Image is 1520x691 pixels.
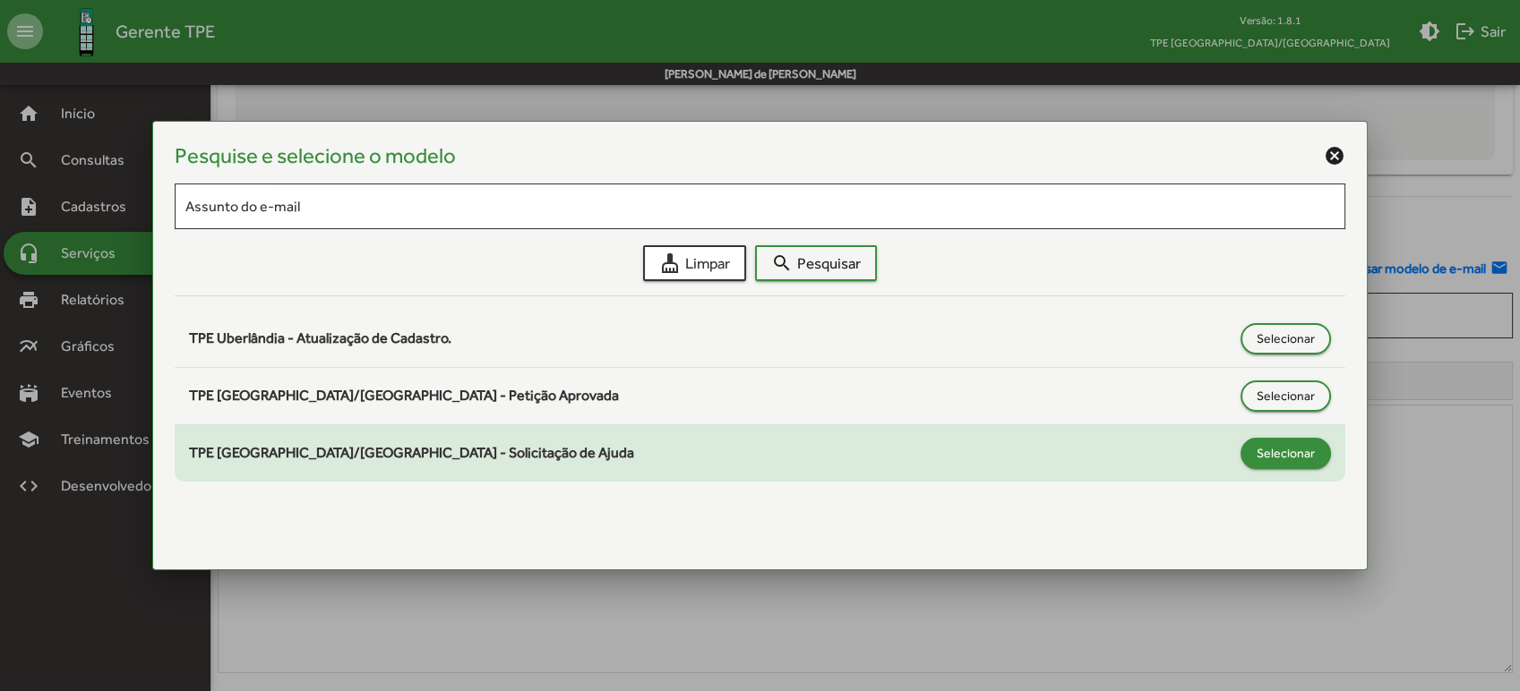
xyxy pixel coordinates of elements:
[189,387,619,404] span: TPE [GEOGRAPHIC_DATA]/[GEOGRAPHIC_DATA] - Petição Aprovada
[1241,323,1331,354] button: Selecionar
[771,252,793,274] mat-icon: search
[643,245,746,281] button: Limpar
[189,329,451,346] span: TPE Uberlândia - Atualização de Cadastro.
[1257,437,1315,469] span: Selecionar
[771,247,861,279] span: Pesquisar
[1257,380,1315,412] span: Selecionar
[189,444,634,461] span: TPE [GEOGRAPHIC_DATA]/[GEOGRAPHIC_DATA] - Solicitação de Ajuda
[1324,145,1345,166] mat-icon: cancel
[175,143,456,169] h4: Pesquise e selecione o modelo
[755,245,877,281] button: Pesquisar
[1241,380,1331,412] button: Selecionar
[659,247,730,279] span: Limpar
[1241,438,1331,469] button: Selecionar
[659,252,681,274] mat-icon: cleaning_services
[1257,322,1315,354] span: Selecionar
